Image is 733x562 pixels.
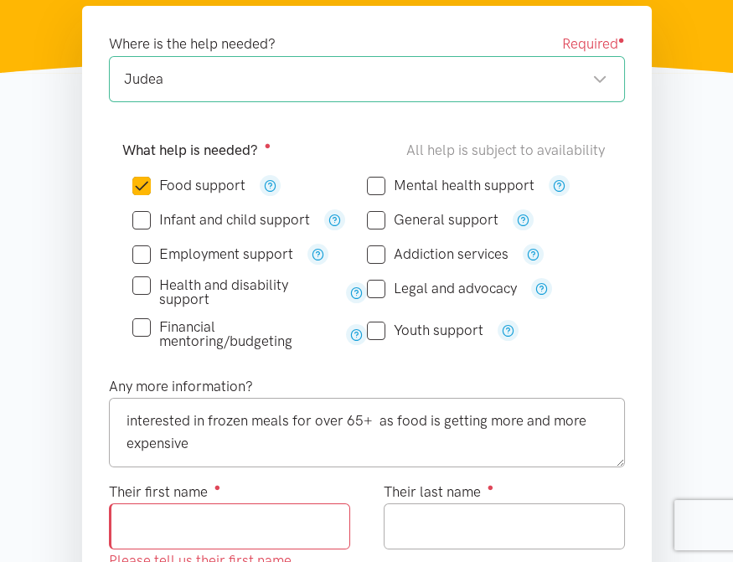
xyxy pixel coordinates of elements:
label: Infant and child support [132,213,310,227]
label: Their first name [109,481,221,503]
label: Addiction services [367,247,508,261]
label: Employment support [132,247,293,261]
label: Their last name [384,481,494,503]
label: Mental health support [367,178,534,193]
span: Required [562,33,625,55]
label: Where is the help needed? [109,33,276,55]
sup: ● [488,481,494,493]
label: Any more information? [109,375,253,398]
label: Food support [132,178,245,193]
label: Youth support [367,323,483,338]
label: General support [367,213,498,227]
sup: ● [618,34,625,46]
div: All help is subject to availability [406,139,612,162]
label: Legal and advocacy [367,281,517,296]
label: Financial mentoring/budgeting [132,320,332,348]
sup: ● [265,139,271,152]
label: What help is needed? [122,139,271,162]
sup: ● [214,481,221,493]
div: Judea [124,68,607,90]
